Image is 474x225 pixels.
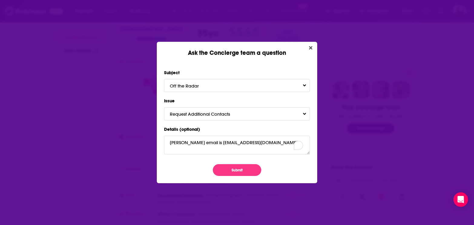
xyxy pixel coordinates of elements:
[453,192,468,207] div: Open Intercom Messenger
[164,125,310,133] label: Details (optional)
[213,164,261,176] button: Submit
[164,79,310,92] button: Off the RadarToggle Pronoun Dropdown
[164,107,310,120] button: Request Additional ContactsToggle Pronoun Dropdown
[170,83,211,89] span: Off the Radar
[157,42,317,57] div: Ask the Concierge team a question
[164,136,310,154] textarea: [PERSON_NAME] email is [EMAIL_ADDRESS][DOMAIN_NAME]
[307,44,315,52] button: Close
[170,111,242,117] span: Request Additional Contacts
[164,69,310,77] label: Subject
[164,97,310,105] label: Issue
